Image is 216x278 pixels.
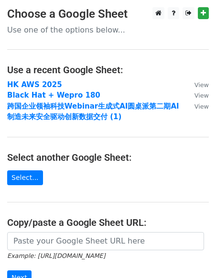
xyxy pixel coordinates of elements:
[7,80,62,89] a: HK AWS 2025
[185,102,209,111] a: View
[194,92,209,99] small: View
[7,7,209,21] h3: Choose a Google Sheet
[7,170,43,185] a: Select...
[7,64,209,76] h4: Use a recent Google Sheet:
[7,102,179,122] a: 跨国企业领袖科技Webinar生成式AI圆桌派第二期AI制造未来安全驱动创新数据交付 (1)
[185,80,209,89] a: View
[194,103,209,110] small: View
[7,25,209,35] p: Use one of the options below...
[194,81,209,89] small: View
[7,217,209,228] h4: Copy/paste a Google Sheet URL:
[7,152,209,163] h4: Select another Google Sheet:
[185,91,209,100] a: View
[7,91,100,100] a: Black Hat + Wepro 180
[7,232,204,250] input: Paste your Google Sheet URL here
[7,252,105,259] small: Example: [URL][DOMAIN_NAME]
